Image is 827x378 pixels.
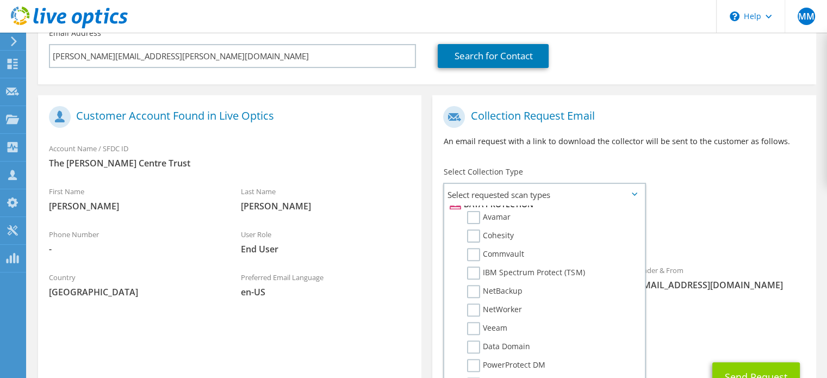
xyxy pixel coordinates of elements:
span: - [49,243,219,255]
div: CC & Reply To [432,314,816,351]
span: [PERSON_NAME] [49,200,219,212]
label: Data Domain [467,340,530,354]
h1: Collection Request Email [443,106,799,128]
div: Last Name [230,180,422,218]
p: An email request with a link to download the collector will be sent to the customer as follows. [443,135,805,147]
span: The [PERSON_NAME] Centre Trust [49,157,411,169]
span: [EMAIL_ADDRESS][DOMAIN_NAME] [635,279,805,291]
label: Commvault [467,248,524,261]
label: PowerProtect DM [467,359,545,372]
a: Search for Contact [438,44,549,68]
span: MM [798,8,815,25]
h1: Customer Account Found in Live Optics [49,106,405,128]
label: Avamar [467,211,511,224]
div: Requested Collections [432,210,816,253]
div: First Name [38,180,230,218]
span: End User [241,243,411,255]
div: Phone Number [38,223,230,261]
label: NetBackup [467,285,523,298]
div: User Role [230,223,422,261]
label: Cohesity [467,230,514,243]
svg: \n [730,11,739,21]
div: Preferred Email Language [230,266,422,303]
div: Country [38,266,230,303]
span: [GEOGRAPHIC_DATA] [49,286,219,298]
span: [PERSON_NAME] [241,200,411,212]
label: IBM Spectrum Protect (TSM) [467,267,585,280]
span: en-US [241,286,411,298]
div: To [432,259,624,308]
label: Select Collection Type [443,166,523,177]
div: Account Name / SFDC ID [38,137,421,175]
label: Veeam [467,322,507,335]
span: Select requested scan types [444,184,644,206]
div: Sender & From [624,259,816,296]
label: NetWorker [467,303,522,317]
